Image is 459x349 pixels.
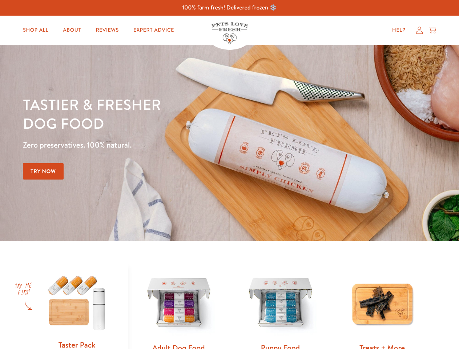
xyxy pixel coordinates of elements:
img: Pets Love Fresh [212,22,248,44]
a: Help [386,23,411,37]
a: Try Now [23,163,64,180]
a: Shop All [17,23,54,37]
h1: Tastier & fresher dog food [23,95,298,133]
a: Expert Advice [128,23,180,37]
a: About [57,23,87,37]
p: Zero preservatives. 100% natural. [23,139,298,152]
a: Reviews [90,23,124,37]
